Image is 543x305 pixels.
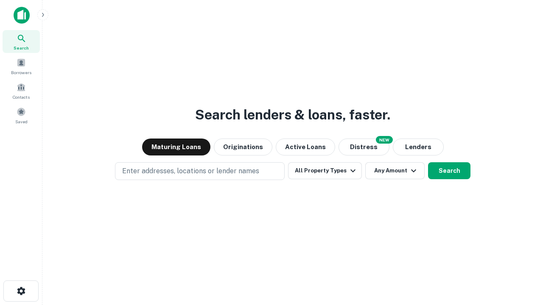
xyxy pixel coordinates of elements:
[14,44,29,51] span: Search
[214,139,272,155] button: Originations
[428,162,470,179] button: Search
[393,139,444,155] button: Lenders
[142,139,210,155] button: Maturing Loans
[3,104,40,127] a: Saved
[14,7,30,24] img: capitalize-icon.png
[122,166,259,176] p: Enter addresses, locations or lender names
[376,136,393,144] div: NEW
[13,94,30,100] span: Contacts
[15,118,28,125] span: Saved
[365,162,425,179] button: Any Amount
[501,237,543,278] iframe: Chat Widget
[3,55,40,78] a: Borrowers
[288,162,362,179] button: All Property Types
[11,69,31,76] span: Borrowers
[339,139,389,155] button: Search distressed loans with lien and other non-mortgage details.
[195,105,390,125] h3: Search lenders & loans, faster.
[276,139,335,155] button: Active Loans
[115,162,285,180] button: Enter addresses, locations or lender names
[3,79,40,102] a: Contacts
[3,30,40,53] a: Search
